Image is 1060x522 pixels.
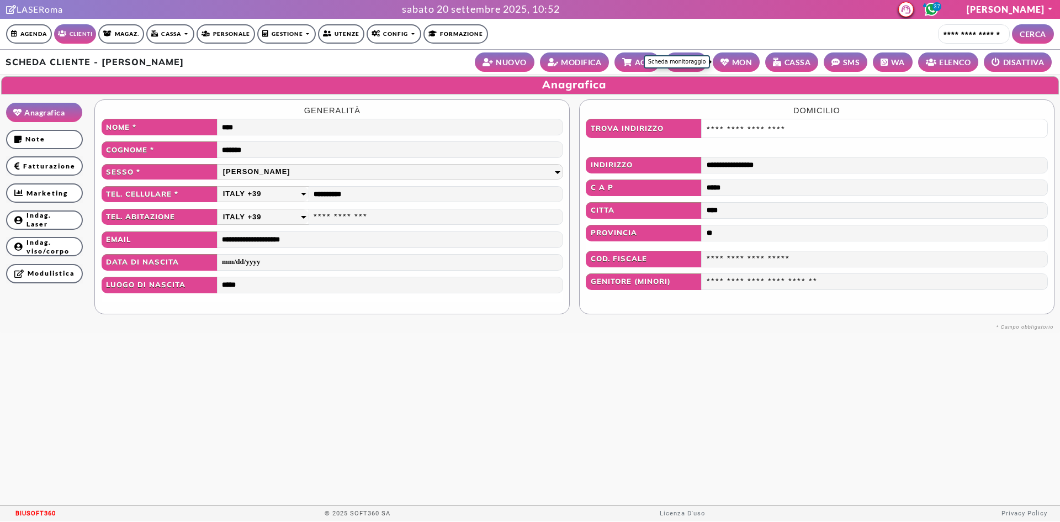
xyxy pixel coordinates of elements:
span: NOME * [102,119,218,135]
span: C A P [586,180,702,196]
a: Fatturazione [6,156,83,176]
h4: Domicilio [586,106,1047,115]
span: Italy +39 [223,188,262,200]
a: Marketing [6,183,83,203]
h4: Generalità [102,106,563,115]
a: Anagrafica [6,103,82,122]
button: WA [873,52,913,72]
b: SCHEDA CLIENTE - [PERSON_NAME] [6,56,184,67]
a: Agenda [6,24,52,44]
span: SESSO * [102,164,218,180]
small: NUOVO [496,56,527,68]
span: TEL. ABITAZIONE [102,209,218,225]
a: Formazione [423,24,488,44]
span: © 2025 SOFT360 SA [325,505,390,522]
span: DATA DI NASCITA [102,254,218,271]
a: Privacy Policy [1001,510,1047,517]
a: Personale [197,24,255,44]
span: LUOGO DI NASCITA [102,277,218,293]
span: TEL. CELLULARE * [102,186,218,203]
span: COGNOME * [102,141,218,158]
a: Cassa [146,24,194,44]
a: Clicca per andare alla pagina di firmaLASERoma [6,4,63,14]
a: Licenza D'uso [660,510,705,517]
span: COD. FISCALE [586,251,702,267]
span: * Campo obbligatorio [997,324,1054,330]
span: CITTA [586,202,702,219]
a: Clienti [54,24,96,44]
a: Magaz. [98,24,144,44]
div: Scheda monitoraggio [644,55,710,68]
a: MON [713,52,760,72]
small: MODIFICA [561,56,601,68]
a: Config [367,24,421,44]
a: ACQ [614,52,660,72]
a: Utenze [318,24,364,44]
div: sabato 20 settembre 2025, 10:52 [402,2,560,17]
i: Clicca per andare alla pagina di firma [6,5,17,14]
li: Anagrafica [6,103,83,122]
small: DISATTIVA [1003,56,1045,68]
span: INDIRIZZO [586,157,702,173]
small: ACQ [635,56,653,68]
a: APP [665,52,707,72]
a: NUOVO [475,52,534,72]
span: [PERSON_NAME] [223,166,290,178]
span: Italy +39 [223,211,262,223]
div: Anagrafica [1,76,1059,315]
span: TROVA INDIRIZZO [586,119,702,138]
span: 37 [932,2,941,11]
input: Cerca cliente... [938,24,1010,44]
small: WA [891,56,905,68]
a: ELENCO [918,52,979,72]
a: Gestione [257,24,316,44]
small: CASSA [785,56,811,68]
h3: Anagrafica [2,78,1058,91]
span: PROVINCIA [586,225,702,241]
button: SMS [824,52,867,72]
small: SMS [843,56,860,68]
a: MODIFICA [540,52,609,72]
a: Modulistica [6,264,83,283]
a: Note [6,130,83,149]
button: CERCA [1012,24,1054,44]
small: MON [732,56,752,68]
small: ELENCO [939,56,971,68]
a: [PERSON_NAME] [967,4,1053,14]
a: CASSA [765,52,818,72]
a: Indag.viso/corpo [6,237,83,256]
span: EMAIL [102,231,218,248]
a: Indag.Laser [6,210,83,230]
span: BIUSOFT360 [15,505,56,522]
button: DISATTIVA [984,52,1052,72]
span: GENITORE (minori) [586,273,702,290]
